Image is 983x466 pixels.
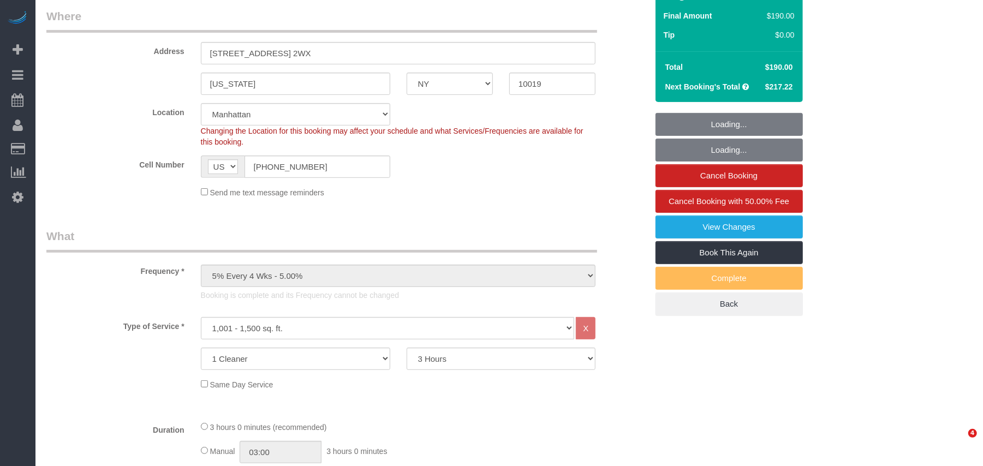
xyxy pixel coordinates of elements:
[210,447,235,456] span: Manual
[245,156,390,178] input: Cell Number
[201,73,390,95] input: City
[664,10,712,21] label: Final Amount
[656,216,803,238] a: View Changes
[326,447,387,456] span: 3 hours 0 minutes
[210,188,324,197] span: Send me text message reminders
[509,73,595,95] input: Zip Code
[38,421,193,435] label: Duration
[38,103,193,118] label: Location
[656,241,803,264] a: Book This Again
[7,11,28,26] img: Automaid Logo
[656,190,803,213] a: Cancel Booking with 50.00% Fee
[665,63,683,71] strong: Total
[665,82,741,91] strong: Next Booking's Total
[762,10,794,21] div: $190.00
[38,262,193,277] label: Frequency *
[762,29,794,40] div: $0.00
[656,292,803,315] a: Back
[38,156,193,170] label: Cell Number
[669,196,789,206] span: Cancel Booking with 50.00% Fee
[656,164,803,187] a: Cancel Booking
[201,127,583,146] span: Changing the Location for this booking may affect your schedule and what Services/Frequencies are...
[201,290,596,301] p: Booking is complete and its Frequency cannot be changed
[664,29,675,40] label: Tip
[38,42,193,57] label: Address
[38,317,193,332] label: Type of Service *
[946,429,972,455] iframe: Intercom live chat
[46,8,597,33] legend: Where
[210,423,327,432] span: 3 hours 0 minutes (recommended)
[968,429,977,438] span: 4
[210,380,273,389] span: Same Day Service
[46,228,597,253] legend: What
[765,63,793,71] span: $190.00
[765,82,793,91] span: $217.22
